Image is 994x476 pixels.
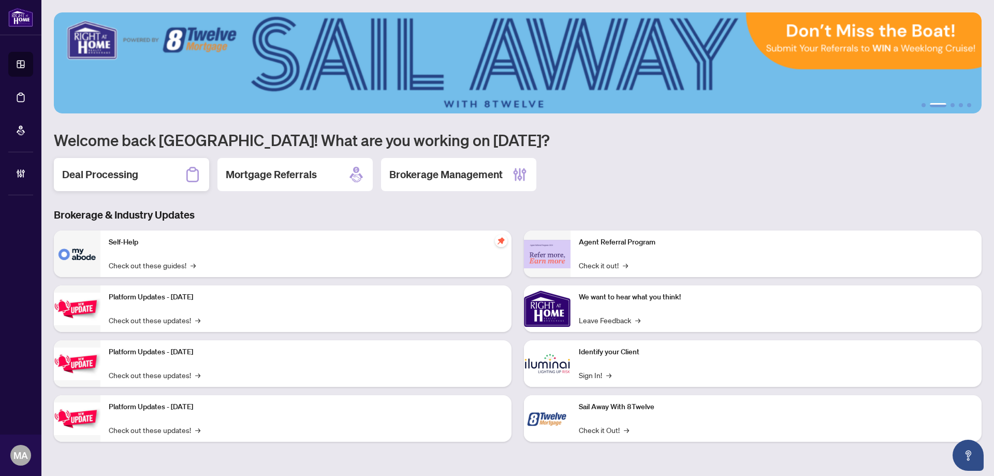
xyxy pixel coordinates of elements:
[579,237,973,248] p: Agent Referral Program
[54,402,100,435] img: Platform Updates - June 23, 2025
[54,130,982,150] h1: Welcome back [GEOGRAPHIC_DATA]! What are you working on [DATE]?
[13,448,28,463] span: MA
[579,369,611,381] a: Sign In!→
[524,285,571,332] img: We want to hear what you think!
[579,292,973,303] p: We want to hear what you think!
[579,314,640,326] a: Leave Feedback→
[922,103,926,107] button: 1
[109,424,200,436] a: Check out these updates!→
[109,259,196,271] a: Check out these guides!→
[195,314,200,326] span: →
[953,440,984,471] button: Open asap
[54,293,100,325] img: Platform Updates - July 21, 2025
[524,340,571,387] img: Identify your Client
[606,369,611,381] span: →
[54,348,100,380] img: Platform Updates - July 8, 2025
[195,369,200,381] span: →
[109,369,200,381] a: Check out these updates!→
[951,103,955,107] button: 3
[195,424,200,436] span: →
[389,167,503,182] h2: Brokerage Management
[579,424,629,436] a: Check it Out!→
[226,167,317,182] h2: Mortgage Referrals
[624,424,629,436] span: →
[524,395,571,442] img: Sail Away With 8Twelve
[54,230,100,277] img: Self-Help
[579,347,973,358] p: Identify your Client
[930,103,946,107] button: 2
[579,259,628,271] a: Check it out!→
[623,259,628,271] span: →
[967,103,971,107] button: 5
[495,235,507,247] span: pushpin
[109,292,503,303] p: Platform Updates - [DATE]
[579,401,973,413] p: Sail Away With 8Twelve
[109,401,503,413] p: Platform Updates - [DATE]
[524,240,571,268] img: Agent Referral Program
[959,103,963,107] button: 4
[109,347,503,358] p: Platform Updates - [DATE]
[54,12,982,113] img: Slide 1
[191,259,196,271] span: →
[109,237,503,248] p: Self-Help
[8,8,33,27] img: logo
[635,314,640,326] span: →
[54,208,982,222] h3: Brokerage & Industry Updates
[109,314,200,326] a: Check out these updates!→
[62,167,138,182] h2: Deal Processing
